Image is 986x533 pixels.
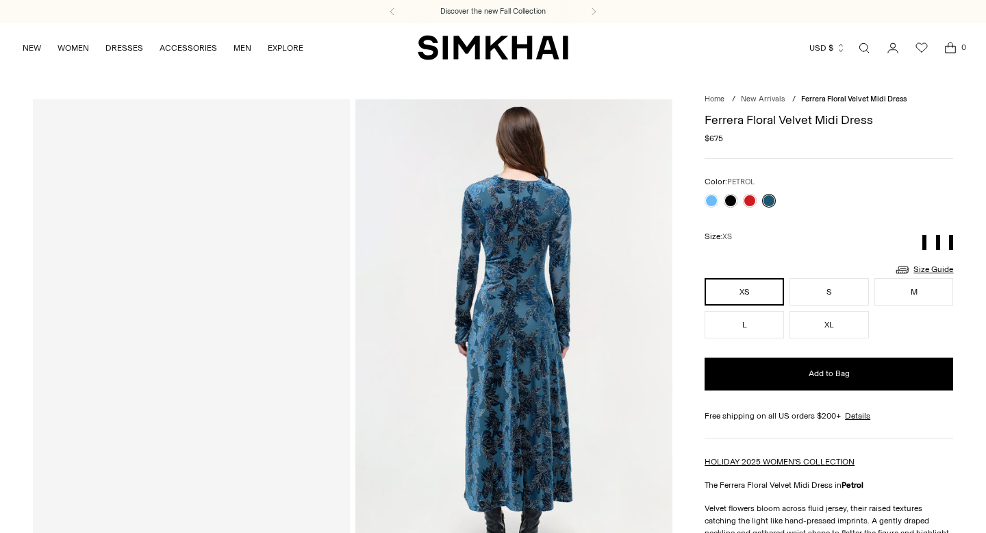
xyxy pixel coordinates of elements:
a: Home [705,95,724,103]
a: NEW [23,33,41,63]
a: MEN [233,33,251,63]
a: SIMKHAI [418,34,568,61]
button: Add to Bag [705,358,953,391]
button: XS [705,278,784,306]
a: Go to the account page [879,34,907,62]
a: ACCESSORIES [160,33,217,63]
div: / [732,94,735,106]
a: HOLIDAY 2025 WOMEN'S COLLECTION [705,457,855,467]
p: The Ferrera Floral Velvet Midi Dress in [705,479,953,491]
div: / [792,94,796,106]
a: Discover the new Fall Collection [440,6,546,17]
a: New Arrivals [741,95,785,103]
label: Color: [705,175,755,188]
span: PETROL [727,177,755,186]
a: EXPLORE [268,33,303,63]
button: M [874,278,954,306]
button: S [789,278,869,306]
h1: Ferrera Floral Velvet Midi Dress [705,114,953,126]
button: XL [789,311,869,338]
a: WOMEN [58,33,89,63]
a: Wishlist [908,34,935,62]
span: Ferrera Floral Velvet Midi Dress [801,95,907,103]
nav: breadcrumbs [705,94,953,106]
button: USD $ [809,33,846,63]
a: Open search modal [850,34,878,62]
a: Details [845,410,870,422]
label: Size: [705,230,732,243]
span: XS [722,232,732,241]
span: $675 [705,132,723,145]
div: Free shipping on all US orders $200+ [705,410,953,422]
a: DRESSES [105,33,143,63]
a: Open cart modal [937,34,964,62]
strong: Petrol [842,480,863,490]
span: 0 [957,41,970,53]
span: Add to Bag [809,368,850,380]
button: L [705,311,784,338]
a: Size Guide [894,261,953,278]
